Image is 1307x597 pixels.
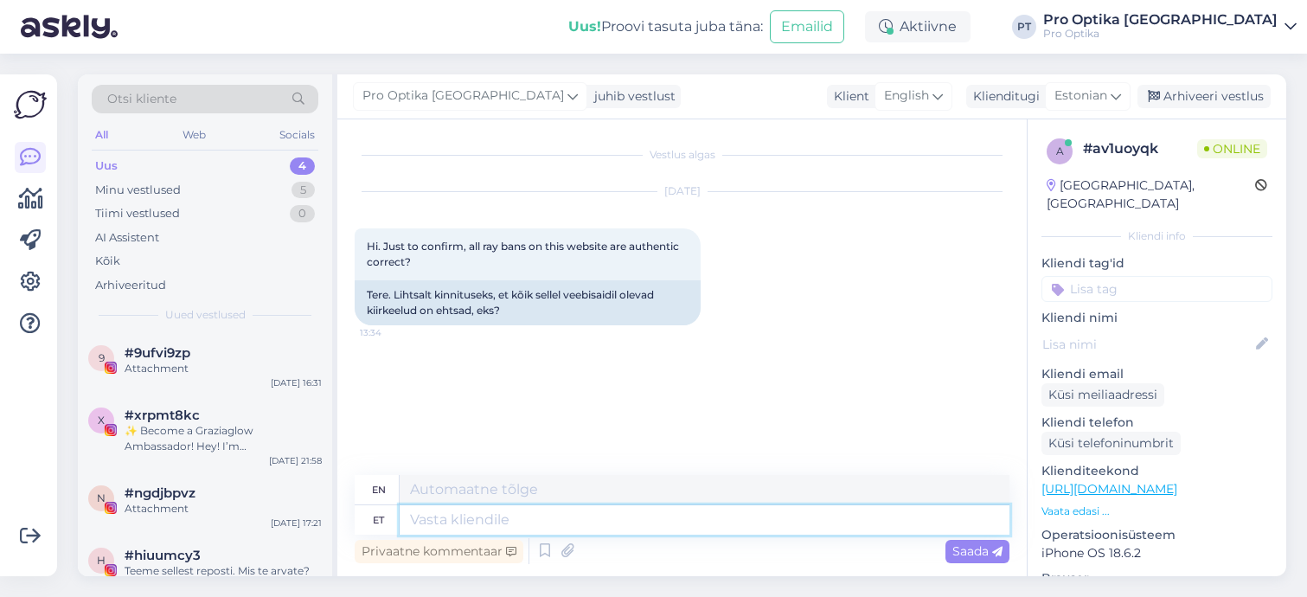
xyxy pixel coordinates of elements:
[292,182,315,199] div: 5
[165,307,246,323] span: Uued vestlused
[98,414,105,427] span: x
[179,124,209,146] div: Web
[92,124,112,146] div: All
[1197,139,1267,158] span: Online
[1041,228,1272,244] div: Kliendi info
[95,253,120,270] div: Kõik
[125,423,322,454] div: ✨ Become a Graziaglow Ambassador! Hey! I’m [PERSON_NAME] from Graziaglow 👋 – the eyewear brand ma...
[355,147,1009,163] div: Vestlus algas
[952,543,1003,559] span: Saada
[125,548,201,563] span: #hiuumcy3
[827,87,869,106] div: Klient
[1043,27,1278,41] div: Pro Optika
[1041,383,1164,407] div: Küsi meiliaadressi
[97,554,106,567] span: h
[97,491,106,504] span: n
[1056,144,1064,157] span: a
[271,517,322,530] div: [DATE] 17:21
[125,501,322,517] div: Attachment
[95,157,118,175] div: Uus
[1041,462,1272,480] p: Klienditeekond
[95,205,180,222] div: Tiimi vestlused
[884,87,929,106] span: English
[1137,85,1271,108] div: Arhiveeri vestlus
[568,16,763,37] div: Proovi tasuta juba täna:
[95,229,159,247] div: AI Assistent
[290,205,315,222] div: 0
[355,280,701,325] div: Tere. Lihtsalt kinnituseks, et kõik sellel veebisaidil olevad kiirkeelud on ehtsad, eks?
[1041,276,1272,302] input: Lisa tag
[1047,177,1255,213] div: [GEOGRAPHIC_DATA], [GEOGRAPHIC_DATA]
[1041,254,1272,273] p: Kliendi tag'id
[1041,309,1272,327] p: Kliendi nimi
[1042,335,1253,354] input: Lisa nimi
[125,485,195,501] span: #ngdjbpvz
[1083,138,1197,159] div: # av1uoyqk
[1043,13,1278,27] div: Pro Optika [GEOGRAPHIC_DATA]
[95,277,166,294] div: Arhiveeritud
[770,10,844,43] button: Emailid
[125,563,322,579] div: Teeme sellest reposti. Mis te arvate?
[373,505,384,535] div: et
[1041,544,1272,562] p: iPhone OS 18.6.2
[276,124,318,146] div: Socials
[1041,504,1272,519] p: Vaata edasi ...
[966,87,1040,106] div: Klienditugi
[1041,481,1177,497] a: [URL][DOMAIN_NAME]
[269,454,322,467] div: [DATE] 21:58
[125,408,200,423] span: #xrpmt8kc
[107,90,176,108] span: Otsi kliente
[1041,365,1272,383] p: Kliendi email
[865,11,971,42] div: Aktiivne
[290,157,315,175] div: 4
[372,475,386,504] div: en
[1043,13,1297,41] a: Pro Optika [GEOGRAPHIC_DATA]Pro Optika
[1041,414,1272,432] p: Kliendi telefon
[587,87,676,106] div: juhib vestlust
[1041,432,1181,455] div: Küsi telefoninumbrit
[125,345,190,361] span: #9ufvi9zp
[355,540,523,563] div: Privaatne kommentaar
[568,18,601,35] b: Uus!
[95,182,181,199] div: Minu vestlused
[1041,526,1272,544] p: Operatsioonisüsteem
[14,88,47,121] img: Askly Logo
[1041,569,1272,587] p: Brauser
[1054,87,1107,106] span: Estonian
[367,240,682,268] span: Hi. Just to confirm, all ray bans on this website are authentic correct?
[271,376,322,389] div: [DATE] 16:31
[360,326,425,339] span: 13:34
[99,351,105,364] span: 9
[362,87,564,106] span: Pro Optika [GEOGRAPHIC_DATA]
[125,361,322,376] div: Attachment
[1012,15,1036,39] div: PT
[355,183,1009,199] div: [DATE]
